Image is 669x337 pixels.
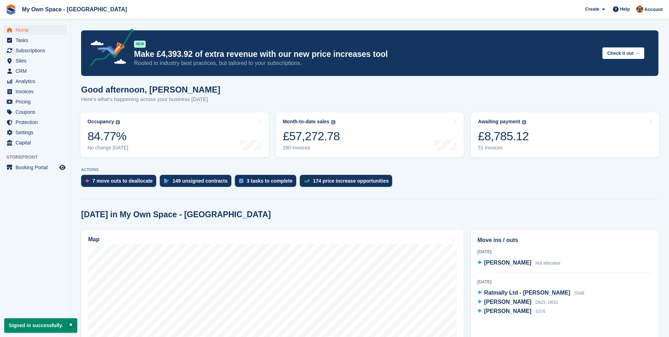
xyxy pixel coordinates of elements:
[235,175,300,190] a: 3 tasks to complete
[478,119,520,125] div: Awaiting payment
[535,300,558,305] span: D622, D631
[4,25,67,35] a: menu
[4,117,67,127] a: menu
[574,291,584,296] span: S348
[85,179,89,183] img: move_outs_to_deallocate_icon-f764333ba52eb49d3ac5e1228854f67142a1ed5810a6f6cc68b1a99e826820c5.svg
[478,236,652,244] h2: Move ins / outs
[478,279,652,285] div: [DATE]
[522,120,526,124] img: icon-info-grey-7440780725fd019a000dd9b08b2336e03edf1995a4989e88bcd33f0948082b44.svg
[478,289,584,298] a: Ratmally Ltd - [PERSON_NAME] S348
[478,307,546,316] a: [PERSON_NAME] S376
[19,4,130,15] a: My Own Space - [GEOGRAPHIC_DATA]
[160,175,235,190] a: 149 unsigned contracts
[16,56,58,66] span: Sites
[16,138,58,148] span: Capital
[16,46,58,55] span: Subscriptions
[4,128,67,137] a: menu
[636,6,643,13] img: Gary Chamberlain
[478,259,560,268] a: [PERSON_NAME] Not allocated
[4,162,67,172] a: menu
[4,66,67,76] a: menu
[92,178,153,184] div: 7 move outs to deallocate
[58,163,67,172] a: Preview store
[16,117,58,127] span: Protection
[6,154,70,161] span: Storefront
[87,119,114,125] div: Occupancy
[87,129,128,143] div: 84.77%
[16,107,58,117] span: Coupons
[239,179,243,183] img: task-75834270c22a3079a89374b754ae025e5fb1db73e45f91037f5363f120a921f8.svg
[535,309,545,314] span: S376
[81,210,271,219] h2: [DATE] in My Own Space - [GEOGRAPHIC_DATA]
[134,41,146,48] div: NEW
[620,6,630,13] span: Help
[4,318,77,333] p: Signed in successfully.
[4,107,67,117] a: menu
[16,97,58,107] span: Pricing
[16,162,58,172] span: Booking Portal
[644,6,663,13] span: Account
[484,260,531,266] span: [PERSON_NAME]
[81,95,220,104] p: Here's what's happening across your business [DATE]
[4,35,67,45] a: menu
[84,29,134,69] img: price-adjustments-announcement-icon-8257ccfd72463d97f412b2fc003d46551f7dbcb40ab6d574587a9cd5c0d94...
[313,178,389,184] div: 174 price increase opportunities
[585,6,599,13] span: Create
[16,87,58,96] span: Invoices
[88,236,99,243] h2: Map
[4,97,67,107] a: menu
[164,179,169,183] img: contract_signature_icon-13c848040528278c33f63329250d36e43548de30e8caae1d1a13099fd9432cc5.svg
[134,49,597,59] p: Make £4,393.92 of extra revenue with our new price increases tool
[16,35,58,45] span: Tasks
[478,249,652,255] div: [DATE]
[6,4,16,15] img: stora-icon-8386f47178a22dfd0bd8f6a31ec36ba5ce8667c1dd55bd0f319d3a0aa187defe.svg
[80,112,269,157] a: Occupancy 84.77% No change [DATE]
[247,178,293,184] div: 3 tasks to complete
[4,76,67,86] a: menu
[300,175,396,190] a: 174 price increase opportunities
[4,138,67,148] a: menu
[16,66,58,76] span: CRM
[134,59,597,67] p: Rooted in industry best practices, but tailored to your subscriptions.
[116,120,120,124] img: icon-info-grey-7440780725fd019a000dd9b08b2336e03edf1995a4989e88bcd33f0948082b44.svg
[81,85,220,94] h1: Good afternoon, [PERSON_NAME]
[478,129,529,143] div: £8,785.12
[478,298,558,307] a: [PERSON_NAME] D622, D631
[602,47,644,59] button: Check it out →
[484,299,531,305] span: [PERSON_NAME]
[484,308,531,314] span: [PERSON_NAME]
[4,87,67,96] a: menu
[16,25,58,35] span: Home
[535,261,560,266] span: Not allocated
[4,56,67,66] a: menu
[304,179,310,183] img: price_increase_opportunities-93ffe204e8149a01c8c9dc8f82e8f89637d9d84a8eef4429ea346261dce0b2c0.svg
[16,128,58,137] span: Settings
[478,145,529,151] div: 51 invoices
[484,290,570,296] span: Ratmally Ltd - [PERSON_NAME]
[4,46,67,55] a: menu
[283,145,340,151] div: 280 invoices
[81,167,658,172] p: ACTIONS
[283,129,340,143] div: £57,272.78
[81,175,160,190] a: 7 move outs to deallocate
[331,120,335,124] img: icon-info-grey-7440780725fd019a000dd9b08b2336e03edf1995a4989e88bcd33f0948082b44.svg
[471,112,659,157] a: Awaiting payment £8,785.12 51 invoices
[16,76,58,86] span: Analytics
[276,112,464,157] a: Month-to-date sales £57,272.78 280 invoices
[87,145,128,151] div: No change [DATE]
[172,178,227,184] div: 149 unsigned contracts
[283,119,329,125] div: Month-to-date sales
